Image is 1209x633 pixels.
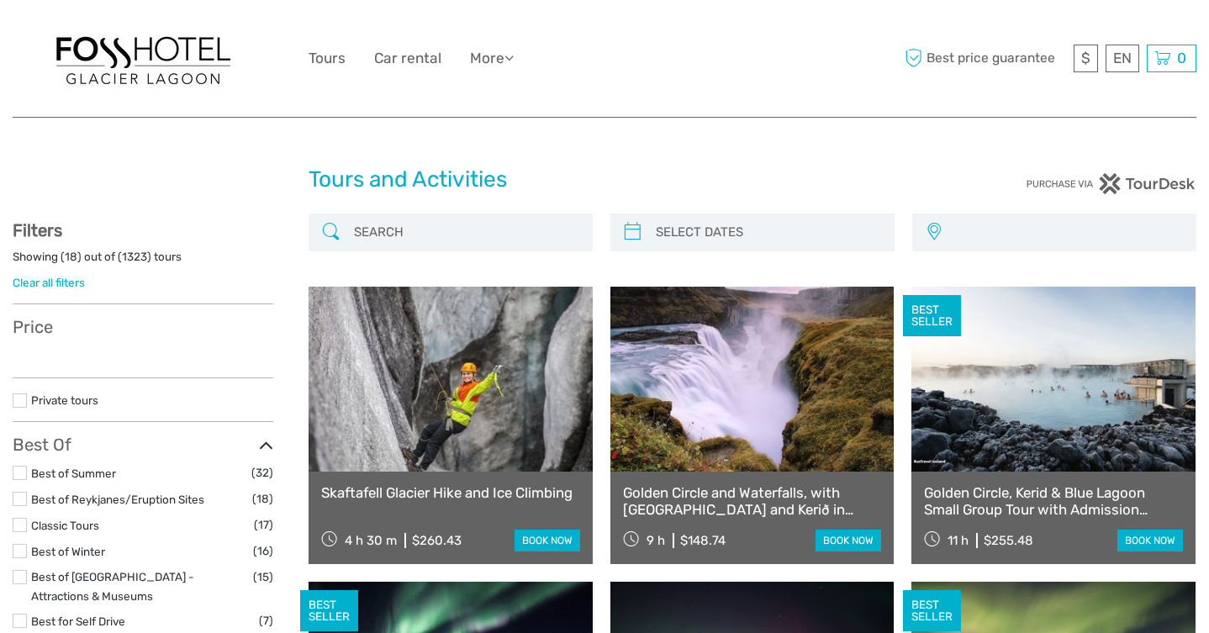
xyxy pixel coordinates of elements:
[924,484,1183,519] a: Golden Circle, Kerid & Blue Lagoon Small Group Tour with Admission Ticket
[374,46,441,71] a: Car rental
[31,519,99,532] a: Classic Tours
[252,489,273,509] span: (18)
[900,45,1069,72] span: Best price guarantee
[1081,50,1090,66] span: $
[13,317,273,337] h3: Price
[816,530,881,551] a: book now
[903,590,961,632] div: BEST SELLER
[347,218,584,247] input: SEARCH
[623,484,882,519] a: Golden Circle and Waterfalls, with [GEOGRAPHIC_DATA] and Kerið in small group
[31,393,98,407] a: Private tours
[515,530,580,551] a: book now
[31,615,125,628] a: Best for Self Drive
[13,220,62,240] strong: Filters
[948,533,969,548] span: 11 h
[1106,45,1139,72] div: EN
[470,46,514,71] a: More
[1175,50,1189,66] span: 0
[412,533,462,548] div: $260.43
[13,276,85,289] a: Clear all filters
[251,463,273,483] span: (32)
[300,590,358,632] div: BEST SELLER
[31,467,116,480] a: Best of Summer
[253,541,273,561] span: (16)
[680,533,726,548] div: $148.74
[309,166,900,193] h1: Tours and Activities
[31,493,204,506] a: Best of Reykjanes/Eruption Sites
[31,570,194,603] a: Best of [GEOGRAPHIC_DATA] - Attractions & Museums
[1026,173,1196,194] img: PurchaseViaTourDesk.png
[321,484,580,501] a: Skaftafell Glacier Hike and Ice Climbing
[649,218,886,247] input: SELECT DATES
[253,567,273,587] span: (15)
[50,29,235,88] img: 1303-6910c56d-1cb8-4c54-b886-5f11292459f5_logo_big.jpg
[254,515,273,535] span: (17)
[31,545,105,558] a: Best of Winter
[903,295,961,337] div: BEST SELLER
[13,435,273,455] h3: Best Of
[309,46,346,71] a: Tours
[65,249,77,265] label: 18
[13,249,273,275] div: Showing ( ) out of ( ) tours
[259,611,273,630] span: (7)
[984,533,1033,548] div: $255.48
[122,249,147,265] label: 1323
[345,533,397,548] span: 4 h 30 m
[647,533,665,548] span: 9 h
[1117,530,1183,551] a: book now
